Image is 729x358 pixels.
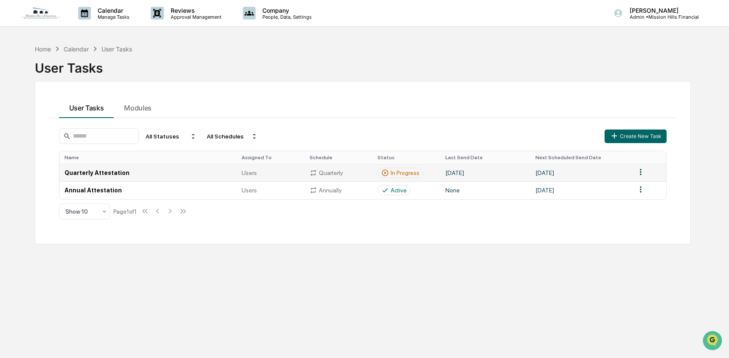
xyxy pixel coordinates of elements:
[35,54,691,76] div: User Tasks
[101,45,132,53] div: User Tasks
[113,208,137,215] div: Page 1 of 1
[440,181,530,199] td: None
[623,14,699,20] p: Admin • Mission Hills Financial
[59,181,237,199] td: Annual Attestation
[59,151,237,164] th: Name
[310,169,367,177] div: Quarterly
[60,144,103,150] a: Powered byPylon
[17,123,53,132] span: Data Lookup
[256,14,316,20] p: People, Data, Settings
[164,14,226,20] p: Approval Management
[256,7,316,14] p: Company
[8,18,155,31] p: How can we help?
[59,164,237,181] td: Quarterly Attestation
[304,151,372,164] th: Schedule
[623,7,699,14] p: [PERSON_NAME]
[530,151,631,164] th: Next Scheduled Send Date
[29,73,107,80] div: We're available if you need us!
[62,108,68,115] div: 🗄️
[164,7,226,14] p: Reviews
[35,45,51,53] div: Home
[391,169,419,176] div: In Progress
[530,164,631,181] td: [DATE]
[242,169,257,176] span: Users
[91,7,134,14] p: Calendar
[5,104,58,119] a: 🖐️Preclearance
[29,65,139,73] div: Start new chat
[391,187,407,194] div: Active
[236,151,304,164] th: Assigned To
[114,95,162,118] button: Modules
[372,151,440,164] th: Status
[605,130,667,143] button: Create New Task
[440,151,530,164] th: Last Send Date
[310,186,367,194] div: Annually
[702,330,725,353] iframe: Open customer support
[84,144,103,150] span: Pylon
[59,95,114,118] button: User Tasks
[8,108,15,115] div: 🖐️
[8,124,15,131] div: 🔎
[58,104,109,119] a: 🗄️Attestations
[64,45,89,53] div: Calendar
[70,107,105,116] span: Attestations
[242,187,257,194] span: Users
[91,14,134,20] p: Manage Tasks
[8,65,24,80] img: 1746055101610-c473b297-6a78-478c-a979-82029cc54cd1
[5,120,57,135] a: 🔎Data Lookup
[203,130,261,143] div: All Schedules
[440,164,530,181] td: [DATE]
[530,181,631,199] td: [DATE]
[144,68,155,78] button: Start new chat
[142,130,200,143] div: All Statuses
[17,107,55,116] span: Preclearance
[20,7,61,20] img: logo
